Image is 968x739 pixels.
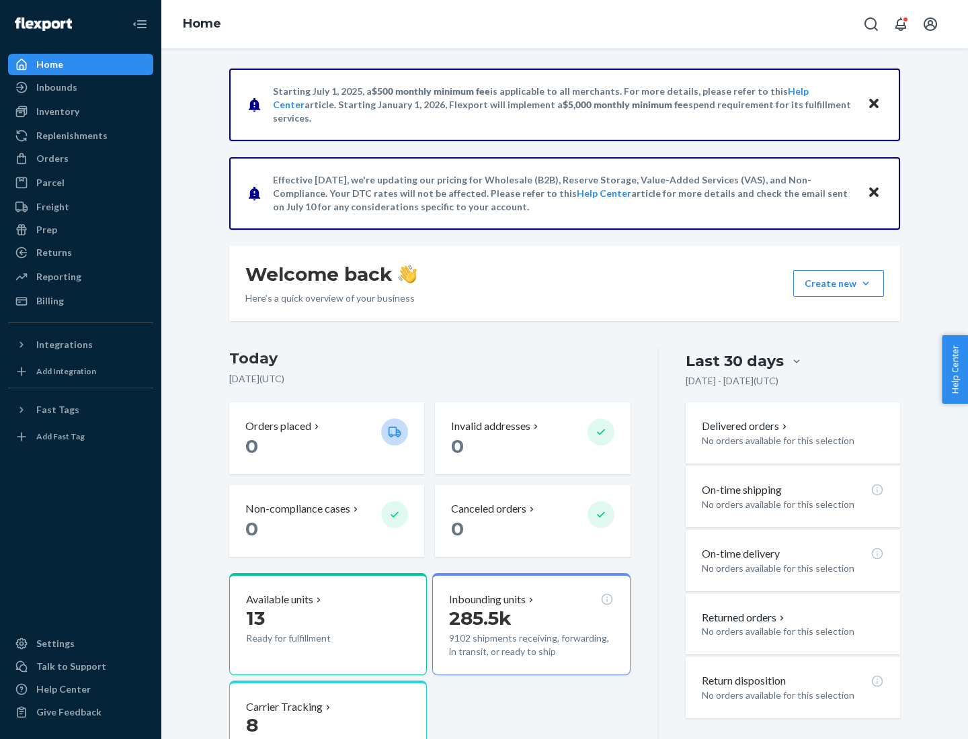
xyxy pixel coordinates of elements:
[36,365,96,377] div: Add Integration
[273,173,854,214] p: Effective [DATE], we're updating our pricing for Wholesale (B2B), Reserve Storage, Value-Added Se...
[36,223,57,236] div: Prep
[702,419,790,434] button: Delivered orders
[36,152,69,165] div: Orders
[36,637,75,650] div: Settings
[229,348,631,369] h3: Today
[246,607,265,629] span: 13
[702,673,786,689] p: Return disposition
[8,399,153,421] button: Fast Tags
[245,262,417,286] h1: Welcome back
[246,592,313,607] p: Available units
[702,434,884,447] p: No orders available for this selection
[229,573,427,675] button: Available units13Ready for fulfillment
[36,81,77,94] div: Inbounds
[8,426,153,447] a: Add Fast Tag
[245,419,311,434] p: Orders placed
[36,176,65,189] div: Parcel
[36,270,81,284] div: Reporting
[273,85,854,125] p: Starting July 1, 2025, a is applicable to all merchants. For more details, please refer to this a...
[229,402,424,474] button: Orders placed 0
[245,517,258,540] span: 0
[245,435,258,458] span: 0
[686,351,784,372] div: Last 30 days
[372,85,490,97] span: $500 monthly minimum fee
[183,16,221,31] a: Home
[702,546,780,562] p: On-time delivery
[451,419,530,434] p: Invalid addresses
[917,11,944,38] button: Open account menu
[8,242,153,263] a: Returns
[435,402,630,474] button: Invalid addresses 0
[36,338,93,351] div: Integrations
[36,683,91,696] div: Help Center
[15,17,72,31] img: Flexport logo
[36,660,106,673] div: Talk to Support
[793,270,884,297] button: Create new
[8,633,153,654] a: Settings
[887,11,914,38] button: Open notifications
[449,632,613,658] p: 9102 shipments receiving, forwarding, in transit, or ready to ship
[942,335,968,404] button: Help Center
[686,374,778,388] p: [DATE] - [DATE] ( UTC )
[246,699,323,715] p: Carrier Tracking
[246,632,370,645] p: Ready for fulfillment
[702,498,884,511] p: No orders available for this selection
[36,403,79,417] div: Fast Tags
[702,625,884,638] p: No orders available for this selection
[865,95,883,114] button: Close
[229,485,424,557] button: Non-compliance cases 0
[449,592,526,607] p: Inbounding units
[8,148,153,169] a: Orders
[36,129,108,142] div: Replenishments
[8,219,153,241] a: Prep
[245,501,350,517] p: Non-compliance cases
[8,54,153,75] a: Home
[577,187,631,199] a: Help Center
[8,77,153,98] a: Inbounds
[451,517,464,540] span: 0
[702,562,884,575] p: No orders available for this selection
[451,435,464,458] span: 0
[8,701,153,723] button: Give Feedback
[449,607,512,629] span: 285.5k
[702,482,782,498] p: On-time shipping
[8,101,153,122] a: Inventory
[8,266,153,288] a: Reporting
[36,705,102,719] div: Give Feedback
[36,431,85,442] div: Add Fast Tag
[398,265,417,284] img: hand-wave emoji
[8,334,153,355] button: Integrations
[8,679,153,700] a: Help Center
[865,183,883,203] button: Close
[36,294,64,308] div: Billing
[8,361,153,382] a: Add Integration
[245,292,417,305] p: Here’s a quick overview of your business
[432,573,630,675] button: Inbounding units285.5k9102 shipments receiving, forwarding, in transit, or ready to ship
[246,713,258,736] span: 8
[702,689,884,702] p: No orders available for this selection
[435,485,630,557] button: Canceled orders 0
[8,196,153,218] a: Freight
[126,11,153,38] button: Close Navigation
[8,290,153,312] a: Billing
[172,5,232,44] ol: breadcrumbs
[36,200,69,214] div: Freight
[229,372,631,386] p: [DATE] ( UTC )
[563,99,688,110] span: $5,000 monthly minimum fee
[451,501,526,517] p: Canceled orders
[702,610,787,625] button: Returned orders
[8,656,153,677] a: Talk to Support
[36,58,63,71] div: Home
[8,172,153,193] a: Parcel
[8,125,153,146] a: Replenishments
[36,105,79,118] div: Inventory
[858,11,885,38] button: Open Search Box
[36,246,72,259] div: Returns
